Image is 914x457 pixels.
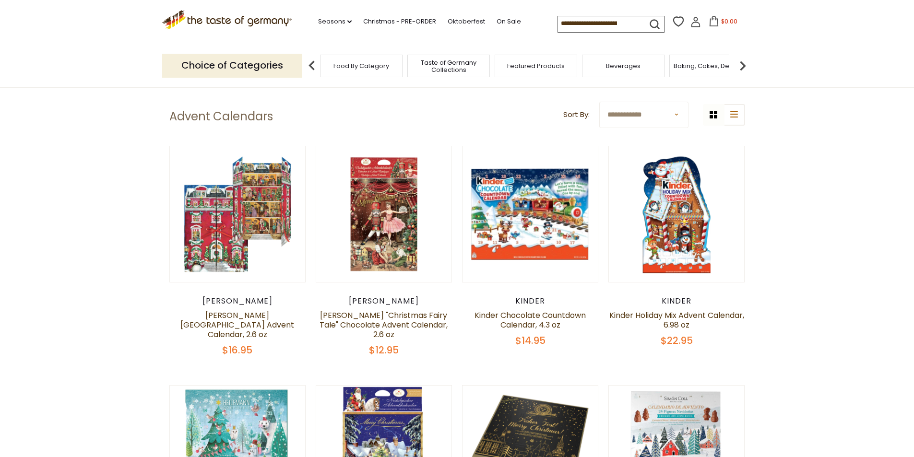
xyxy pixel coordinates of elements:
a: On Sale [497,16,521,27]
a: Food By Category [333,62,389,70]
button: $0.00 [703,16,744,30]
img: previous arrow [302,56,321,75]
span: $22.95 [661,334,693,347]
img: Kinder Holiday Mix Advent Calendar, 6.98 oz [609,146,745,282]
a: Seasons [318,16,352,27]
img: Kinder Chocolate Countdown Calendar, 4.3 oz [463,146,598,282]
label: Sort By: [563,109,590,121]
img: next arrow [733,56,752,75]
p: Choice of Categories [162,54,302,77]
div: [PERSON_NAME] [316,296,452,306]
h1: Advent Calendars [169,109,273,124]
span: $0.00 [721,17,737,25]
a: Featured Products [507,62,565,70]
a: Oktoberfest [448,16,485,27]
a: Kinder Holiday Mix Advent Calendar, 6.98 oz [609,310,744,330]
a: Taste of Germany Collections [410,59,487,73]
a: [PERSON_NAME][GEOGRAPHIC_DATA] Advent Calendar, 2.6 oz [180,310,294,340]
img: Heidel "Christmas Fairy Tale" Chocolate Advent Calendar, 2.6 oz [316,146,452,282]
a: Christmas - PRE-ORDER [363,16,436,27]
a: Kinder Chocolate Countdown Calendar, 4.3 oz [475,310,586,330]
span: $16.95 [222,343,252,357]
div: [PERSON_NAME] [169,296,306,306]
div: Kinder [462,296,599,306]
img: Windel Manor House Advent Calendar, 2.6 oz [170,146,306,282]
span: $12.95 [369,343,399,357]
a: Baking, Cakes, Desserts [674,62,748,70]
span: $14.95 [515,334,546,347]
a: [PERSON_NAME] "Christmas Fairy Tale" Chocolate Advent Calendar, 2.6 oz [320,310,448,340]
div: Kinder [608,296,745,306]
a: Beverages [606,62,641,70]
